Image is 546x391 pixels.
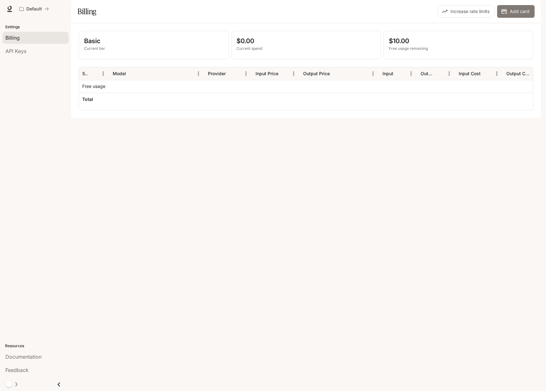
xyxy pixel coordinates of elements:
[241,69,251,78] button: Menu
[303,71,330,76] div: Output Price
[289,69,298,78] button: Menu
[226,69,236,78] button: Sort
[444,69,454,78] button: Menu
[236,46,376,51] p: Current spend
[256,71,278,76] div: Input Price
[26,6,42,12] p: Default
[438,5,495,18] button: Increase rate limits
[113,71,126,76] div: Model
[459,71,481,76] div: Input Cost
[530,69,540,78] button: Sort
[421,71,434,76] div: Output
[208,71,226,76] div: Provider
[435,69,444,78] button: Sort
[506,71,529,76] div: Output Cost
[82,83,105,89] p: Free usage
[236,36,376,46] p: $0.00
[89,69,98,78] button: Sort
[406,69,416,78] button: Menu
[279,69,289,78] button: Sort
[394,69,403,78] button: Sort
[82,96,93,103] h6: Total
[84,36,223,46] p: Basic
[82,71,88,76] div: Service
[84,46,223,51] p: Current tier
[330,69,340,78] button: Sort
[194,69,203,78] button: Menu
[98,69,108,78] button: Menu
[492,69,502,78] button: Menu
[497,5,535,18] button: Add card
[389,46,528,51] p: Free usage remaining
[17,3,52,15] button: All workspaces
[77,5,96,18] h1: Billing
[127,69,136,78] button: Sort
[389,36,528,46] p: $10.00
[383,71,393,76] div: Input
[368,69,378,78] button: Menu
[481,69,491,78] button: Sort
